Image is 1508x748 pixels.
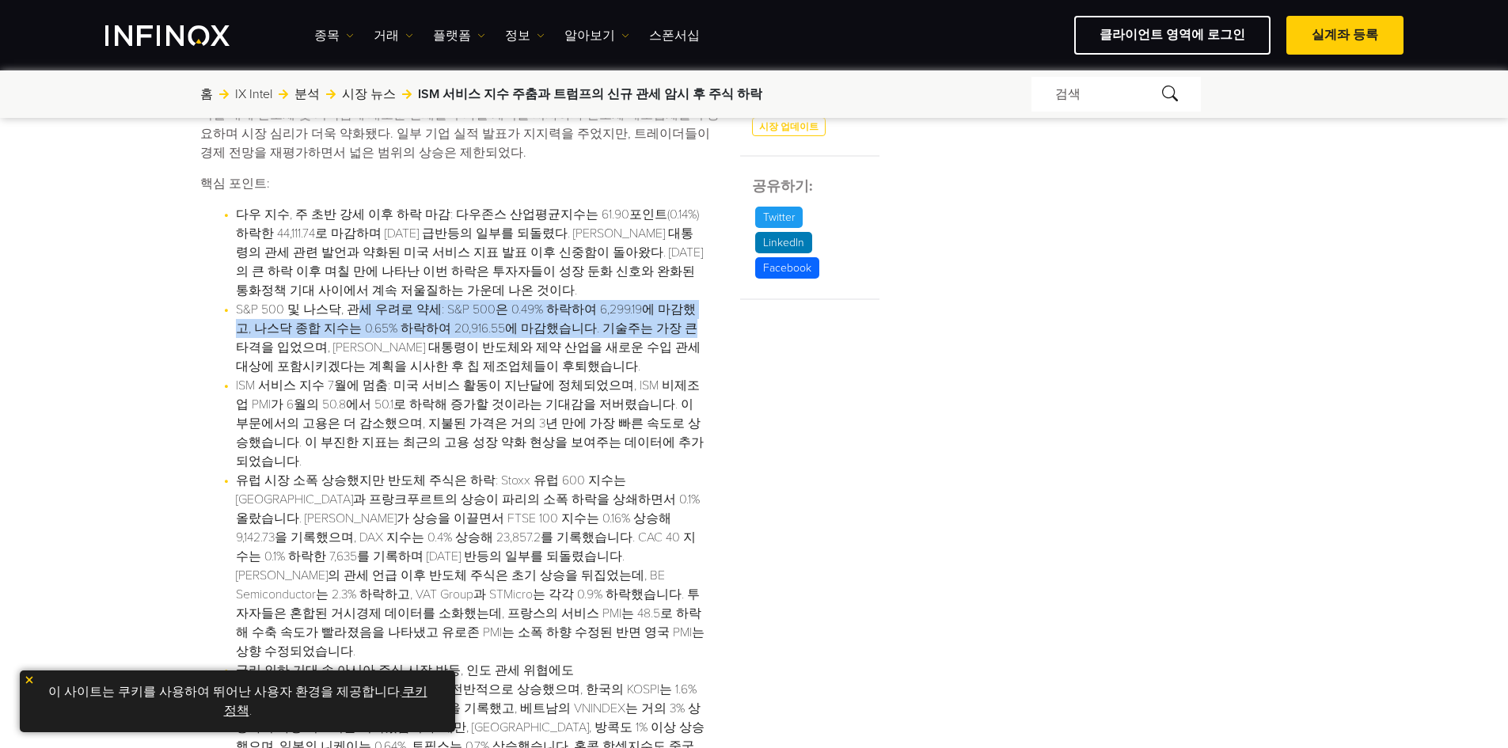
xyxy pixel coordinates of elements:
[418,85,762,104] span: ISM 서비스 지수 주춤과 트럼프의 신규 관세 암시 후 주식 하락
[236,376,705,471] li: ISM 서비스 지수 7월에 멈춤: 미국 서비스 활동이 지난달에 정체되었으며, ISM 비제조업 PMI가 6월의 50.8에서 50.1로 하락해 증가할 것이라는 기대감을 저버렸습니...
[1031,77,1201,112] div: 검색
[24,674,35,685] img: yellow close icon
[236,300,705,376] li: S&P 500 및 나스닥, 관세 우려로 약세: S&P 500은 0.49% 하락하여 6,299.19에 마감했고, 나스닥 종합 지수는 0.65% 하락하여 20,916.55에 마감...
[105,25,267,46] a: INFINOX Logo
[200,85,213,104] a: 홈
[326,89,336,99] img: arrow-right
[564,26,629,45] a: 알아보기
[294,85,320,104] a: 분석
[279,89,288,99] img: arrow-right
[236,471,705,661] li: 유럽 시장 소폭 상승했지만 반도체 주식은 하락: Stoxx 유럽 600 지수는 [GEOGRAPHIC_DATA]과 프랑크푸르트의 상승이 파리의 소폭 하락을 상쇄하면서 0.1% ...
[219,89,229,99] img: arrow-right
[755,257,819,279] p: Facebook
[314,26,354,45] a: 종목
[755,207,803,228] p: Twitter
[752,176,879,197] h5: 공유하기:
[755,232,812,253] p: LinkedIn
[235,85,272,104] a: IX Intel
[402,89,412,99] img: arrow-right
[1286,16,1404,55] a: 실계좌 등록
[752,117,826,136] a: 시장 업데이트
[752,232,815,253] a: LinkedIn
[200,174,721,193] p: 핵심 포인트:
[236,205,705,300] li: 다우 지수, 주 초반 강세 이후 하락 마감: 다우존스 산업평균지수는 61.90포인트(0.14%) 하락한 44,111.74로 마감하며 [DATE] 급반등의 일부를 되돌렸다. [...
[342,85,396,104] a: 시장 뉴스
[752,207,806,228] a: Twitter
[505,26,545,45] a: 정보
[28,678,447,724] p: 이 사이트는 쿠키를 사용하여 뛰어난 사용자 환경을 제공합니다. .
[433,26,485,45] a: 플랫폼
[752,257,822,279] a: Facebook
[1074,16,1271,55] a: 클라이언트 영역에 로그인
[374,26,413,45] a: 거래
[649,26,700,45] a: 스폰서십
